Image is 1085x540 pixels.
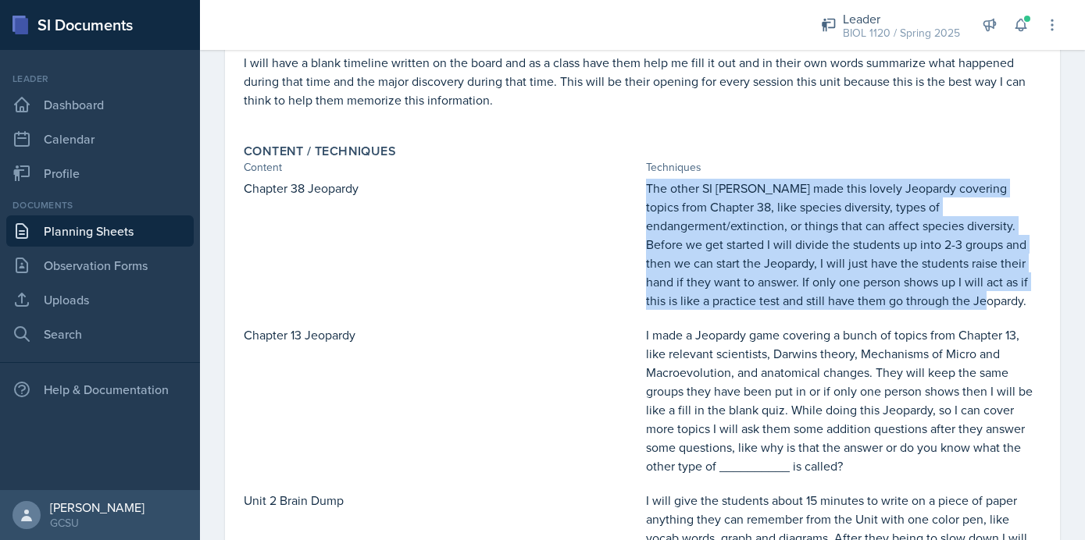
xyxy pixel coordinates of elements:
div: Techniques [646,159,1042,176]
a: Planning Sheets [6,215,194,247]
p: The other SI [PERSON_NAME] made this lovely Jeopardy covering topics from Chapter 38, like specie... [646,179,1042,310]
p: Unit 2 Brain Dump [244,491,640,510]
label: Content / Techniques [244,144,396,159]
a: Uploads [6,284,194,315]
a: Calendar [6,123,194,155]
div: [PERSON_NAME] [50,499,145,515]
div: Content [244,159,640,176]
div: Leader [6,72,194,86]
a: Profile [6,158,194,189]
p: I will have a blank timeline written on the board and as a class have them help me fill it out an... [244,53,1041,109]
p: Chapter 38 Jeopardy [244,179,640,197]
p: Chapter 13 Jeopardy [244,325,640,344]
a: Search [6,318,194,350]
div: GCSU [50,515,145,531]
div: Leader [843,9,960,28]
label: Opening [244,34,301,50]
a: Observation Forms [6,250,194,281]
div: BIOL 1120 / Spring 2025 [843,25,960,41]
div: Documents [6,198,194,212]
div: Help & Documentation [6,374,194,405]
a: Dashboard [6,89,194,120]
p: I made a Jeopardy game covering a bunch of topics from Chapter 13, like relevant scientists, Darw... [646,325,1042,475]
